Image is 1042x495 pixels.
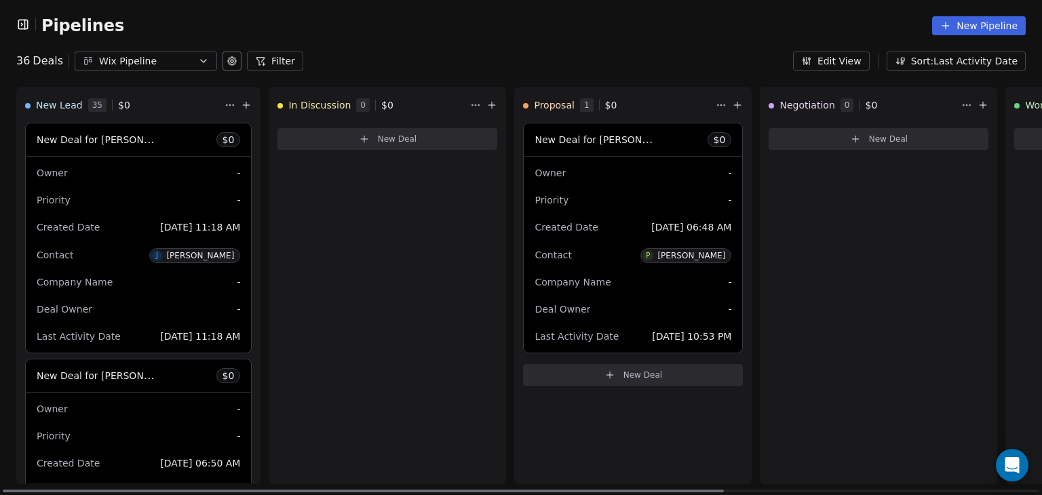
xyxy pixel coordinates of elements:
span: [DATE] 11:18 AM [160,222,240,233]
div: Wix Pipeline [99,54,193,68]
button: Edit View [793,52,870,71]
span: $ 0 [381,98,393,112]
span: Created Date [37,458,100,469]
span: Created Date [535,222,598,233]
span: [DATE] 06:48 AM [651,222,731,233]
div: Open Intercom Messenger [996,449,1028,481]
span: Contact [37,250,73,260]
button: Sort: Last Activity Date [887,52,1026,71]
span: Created Date [37,222,100,233]
span: - [237,429,240,443]
div: New Deal for [PERSON_NAME]$0Owner-Priority-Created Date[DATE] 06:48 AMContactP[PERSON_NAME]Compan... [523,123,743,353]
div: Negotiation0$0 [769,87,959,123]
span: - [237,166,240,180]
span: New Lead [36,98,83,112]
span: Last Activity Date [37,331,121,342]
div: Proposal1$0 [523,87,713,123]
span: [DATE] 06:50 AM [160,458,240,469]
span: - [728,275,731,289]
div: [PERSON_NAME] [166,251,234,260]
span: Company Name [535,277,611,288]
span: Contact [535,250,571,260]
span: $ 0 [714,133,726,146]
span: [DATE] 10:53 PM [652,331,731,342]
div: In Discussion0$0 [277,87,467,123]
span: New Deal for [PERSON_NAME] [535,133,678,146]
span: 35 [88,98,107,112]
button: New Deal [523,364,743,386]
span: 1 [580,98,594,112]
span: $ 0 [118,98,130,112]
span: - [728,193,731,207]
div: [PERSON_NAME] [657,251,725,260]
div: New Deal for [PERSON_NAME]$0Owner-Priority-Created Date[DATE] 11:18 AMContactJ[PERSON_NAME]Compan... [25,123,252,353]
span: $ 0 [223,369,235,382]
span: Deals [33,53,63,69]
span: New Deal [623,370,663,380]
span: New Deal for [PERSON_NAME] [37,369,180,382]
span: New Deal [869,134,908,144]
span: Negotiation [779,98,834,112]
span: $ 0 [865,98,877,112]
span: Owner [37,167,68,178]
span: Priority [37,195,71,205]
span: In Discussion [288,98,351,112]
button: Filter [247,52,303,71]
button: New Deal [277,128,497,150]
div: J [156,250,158,261]
span: - [237,193,240,207]
span: - [728,166,731,180]
button: New Deal [769,128,988,150]
span: $ 0 [605,98,617,112]
span: Pipelines [41,16,124,35]
span: New Deal for [PERSON_NAME] [37,133,180,146]
span: Proposal [534,98,574,112]
span: [DATE] 11:18 AM [160,331,240,342]
span: Deal Owner [37,304,92,315]
span: - [237,275,240,289]
span: New Deal [378,134,417,144]
span: Last Activity Date [535,331,619,342]
span: - [728,302,731,316]
span: Owner [535,167,566,178]
span: $ 0 [223,133,235,146]
div: P [646,250,650,261]
span: Company Name [37,277,113,288]
div: New Lead35$0 [25,87,222,123]
span: - [237,302,240,316]
span: Priority [535,195,568,205]
span: Priority [37,431,71,441]
span: 0 [356,98,370,112]
button: New Pipeline [932,16,1026,35]
span: - [237,402,240,416]
span: Owner [37,403,68,414]
span: 0 [841,98,854,112]
span: Deal Owner [535,304,590,315]
div: 36 [16,53,63,69]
